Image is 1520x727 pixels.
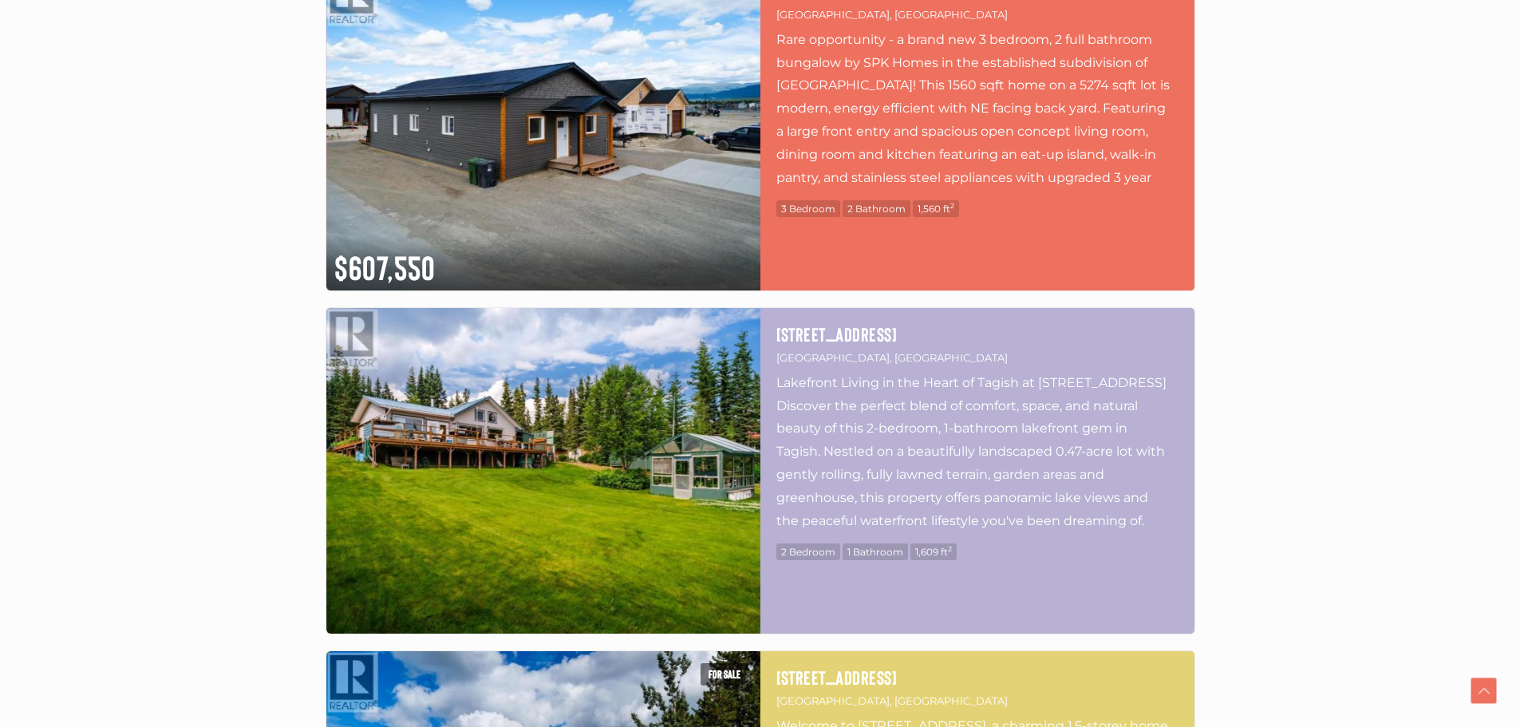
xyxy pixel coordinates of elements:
span: 2 Bedroom [776,543,840,560]
span: 1 Bathroom [843,543,908,560]
div: $607,550 [326,236,760,290]
img: 52 LAKEVIEW ROAD, Whitehorse South, Yukon [326,308,760,634]
a: [STREET_ADDRESS] [776,667,1178,688]
p: Rare opportunity - a brand new 3 bedroom, 2 full bathroom bungalow by SPK Homes in the establishe... [776,29,1178,188]
p: Lakefront Living in the Heart of Tagish at [STREET_ADDRESS] Discover the perfect blend of comfort... [776,372,1178,531]
sup: 2 [950,201,954,210]
a: [STREET_ADDRESS] [776,324,1178,345]
p: [GEOGRAPHIC_DATA], [GEOGRAPHIC_DATA] [776,692,1178,710]
span: 1,609 ft [910,543,957,560]
span: 1,560 ft [913,200,959,217]
span: 2 Bathroom [843,200,910,217]
span: For sale [701,663,748,686]
span: 3 Bedroom [776,200,840,217]
p: [GEOGRAPHIC_DATA], [GEOGRAPHIC_DATA] [776,349,1178,367]
p: [GEOGRAPHIC_DATA], [GEOGRAPHIC_DATA] [776,6,1178,24]
sup: 2 [948,544,952,553]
